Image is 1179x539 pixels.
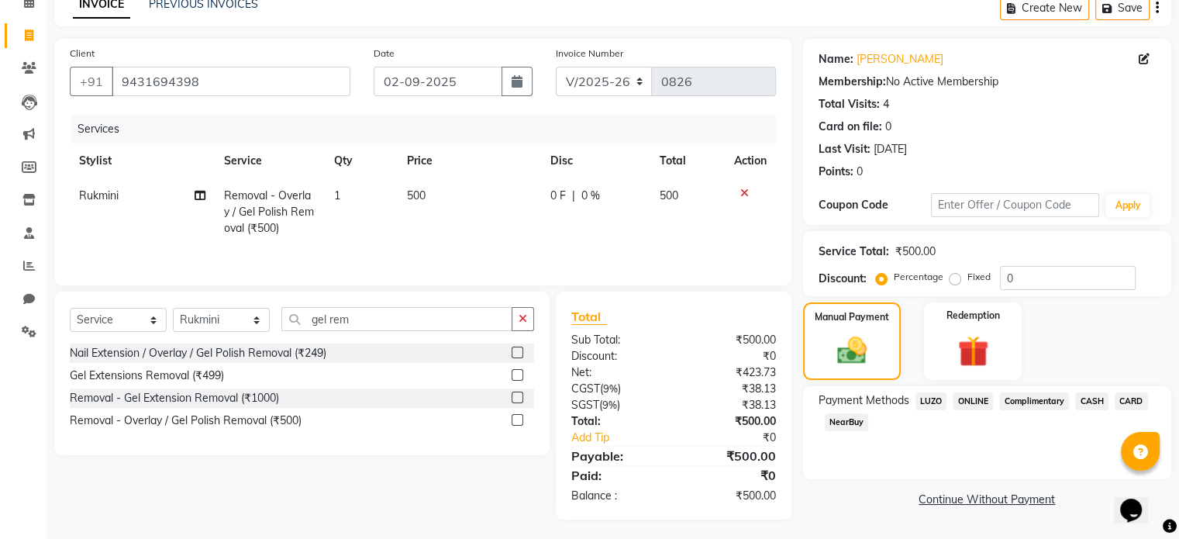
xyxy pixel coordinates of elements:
th: Disc [541,143,650,178]
span: | [572,188,575,204]
span: CARD [1115,392,1148,410]
div: Service Total: [819,244,889,260]
button: Apply [1105,194,1150,217]
div: Points: [819,164,853,180]
label: Client [70,47,95,60]
div: Discount: [560,348,674,365]
th: Price [398,143,541,178]
img: _gift.svg [948,332,998,371]
div: ₹500.00 [674,413,788,430]
div: No Active Membership [819,74,1156,90]
span: 500 [660,188,678,202]
th: Qty [325,143,398,178]
iframe: chat widget [1114,477,1163,523]
div: Paid: [560,466,674,485]
div: Membership: [819,74,886,90]
input: Search or Scan [281,307,512,331]
label: Invoice Number [556,47,623,60]
a: Continue Without Payment [806,492,1168,508]
span: 0 F [550,188,566,204]
label: Date [374,47,395,60]
th: Total [650,143,725,178]
div: ₹38.13 [674,397,788,413]
div: ₹0 [674,348,788,365]
div: ₹500.00 [895,244,936,260]
div: ₹500.00 [674,447,788,465]
span: Rukmini [79,188,119,202]
div: Payable: [560,447,674,465]
a: [PERSON_NAME] [857,51,943,67]
th: Action [725,143,776,178]
th: Service [215,143,325,178]
span: SGST [571,398,599,412]
span: 0 % [581,188,600,204]
div: Card on file: [819,119,882,135]
input: Search by Name/Mobile/Email/Code [112,67,350,96]
div: ₹500.00 [674,488,788,504]
span: 1 [334,188,340,202]
label: Fixed [967,270,991,284]
div: Total: [560,413,674,430]
div: Coupon Code [819,197,931,213]
span: ONLINE [953,392,993,410]
div: 0 [885,119,891,135]
a: Add Tip [560,430,692,446]
div: Removal - Gel Extension Removal (₹1000) [70,390,279,406]
div: Removal - Overlay / Gel Polish Removal (₹500) [70,413,302,429]
div: ₹38.13 [674,381,788,397]
span: Removal - Overlay / Gel Polish Removal (₹500) [224,188,314,235]
div: Gel Extensions Removal (₹499) [70,368,224,384]
label: Percentage [894,270,943,284]
span: LUZO [915,392,947,410]
span: CGST [571,382,600,396]
div: ( ) [560,381,674,397]
label: Redemption [946,309,1000,323]
div: 4 [883,96,889,112]
span: CASH [1075,392,1108,410]
span: NearBuy [825,413,869,431]
div: Discount: [819,271,867,287]
div: ₹500.00 [674,332,788,348]
input: Enter Offer / Coupon Code [931,193,1100,217]
span: Complimentary [999,392,1069,410]
div: Nail Extension / Overlay / Gel Polish Removal (₹249) [70,345,326,361]
span: Total [571,309,607,325]
div: ₹0 [674,466,788,485]
th: Stylist [70,143,215,178]
span: Payment Methods [819,392,909,409]
div: Sub Total: [560,332,674,348]
div: Last Visit: [819,141,870,157]
span: 500 [407,188,426,202]
span: 9% [602,399,617,411]
div: ( ) [560,397,674,413]
div: ₹0 [692,430,787,446]
span: 9% [603,382,618,395]
div: Balance : [560,488,674,504]
div: ₹423.73 [674,365,788,381]
label: Manual Payment [815,310,889,324]
button: +91 [70,67,113,96]
div: Total Visits: [819,96,880,112]
div: Net: [560,365,674,381]
img: _cash.svg [828,333,876,368]
div: Services [71,115,788,143]
div: [DATE] [874,141,907,157]
div: 0 [857,164,863,180]
div: Name: [819,51,853,67]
